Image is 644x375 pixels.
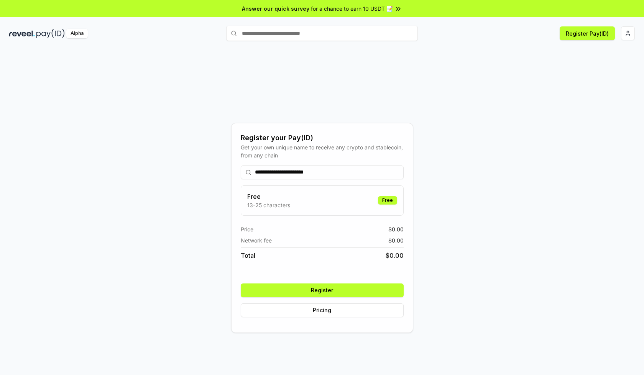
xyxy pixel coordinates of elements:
span: for a chance to earn 10 USDT 📝 [311,5,393,13]
span: $ 0.00 [386,251,404,260]
button: Register [241,283,404,297]
span: Network fee [241,236,272,244]
div: Register your Pay(ID) [241,133,404,143]
img: reveel_dark [9,29,35,38]
div: Get your own unique name to receive any crypto and stablecoin, from any chain [241,143,404,159]
div: Free [378,196,397,205]
span: Answer our quick survey [242,5,309,13]
h3: Free [247,192,290,201]
span: Total [241,251,255,260]
button: Register Pay(ID) [560,26,615,40]
span: $ 0.00 [388,225,404,233]
p: 13-25 characters [247,201,290,209]
button: Pricing [241,303,404,317]
div: Alpha [66,29,88,38]
span: $ 0.00 [388,236,404,244]
img: pay_id [36,29,65,38]
span: Price [241,225,253,233]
